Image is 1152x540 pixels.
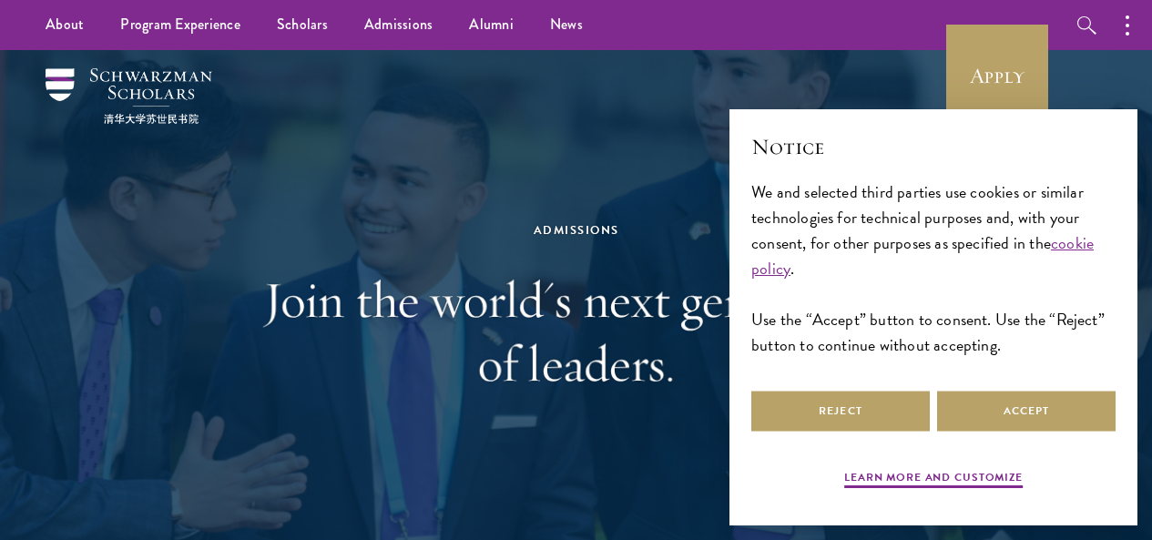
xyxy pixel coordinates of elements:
button: Learn more and customize [844,469,1023,491]
h1: Join the world's next generation of leaders. [262,268,891,395]
div: Admissions [262,220,891,240]
a: cookie policy [751,230,1094,280]
img: Schwarzman Scholars [46,68,212,124]
h2: Notice [751,131,1116,162]
div: We and selected third parties use cookies or similar technologies for technical purposes and, wit... [751,179,1116,359]
a: Apply [946,25,1048,127]
button: Accept [937,391,1116,432]
button: Reject [751,391,930,432]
